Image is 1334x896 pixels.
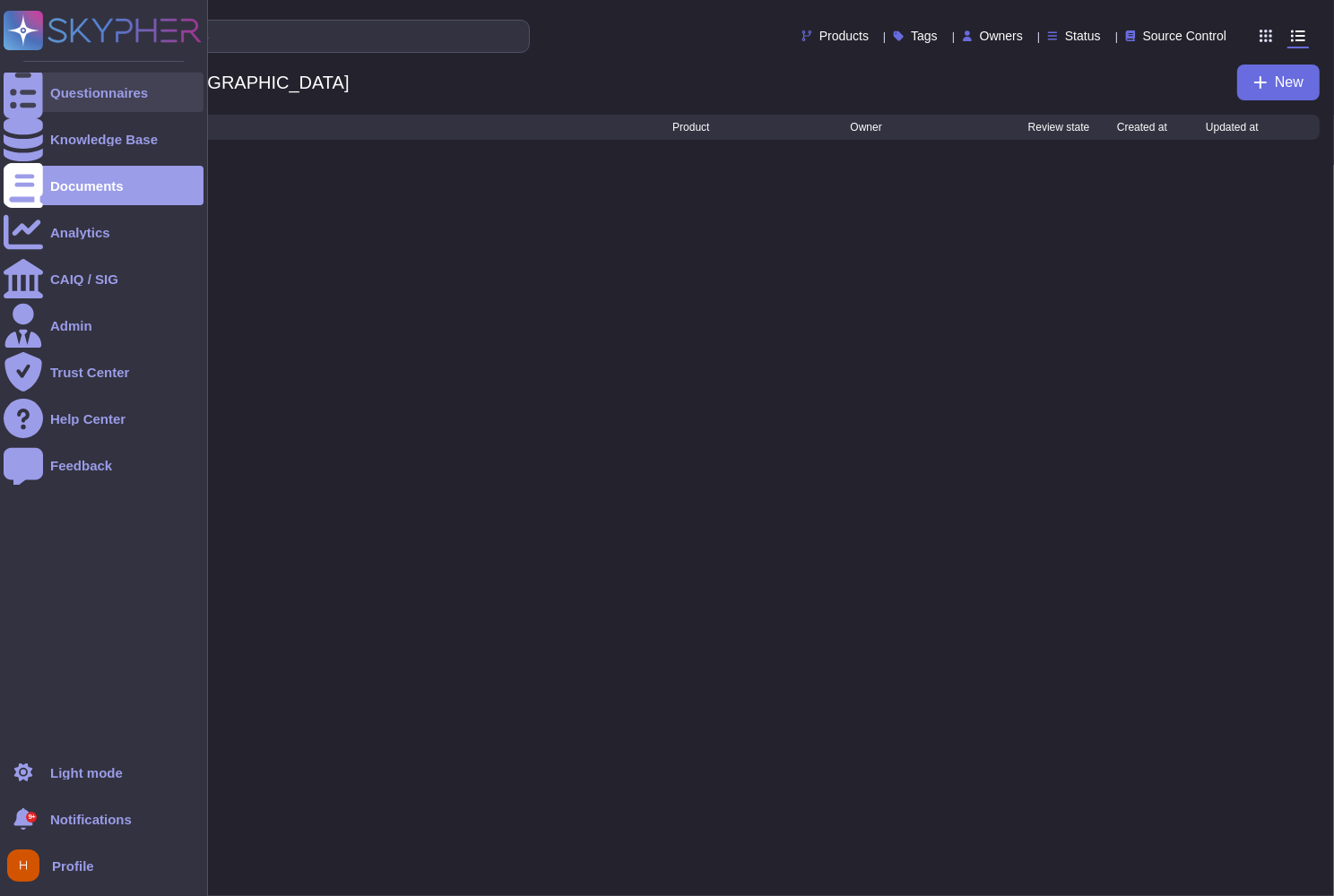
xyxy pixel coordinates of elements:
[50,86,148,99] div: Questionnaires
[50,226,110,239] div: Analytics
[50,366,129,379] div: Trust Center
[4,306,204,345] a: Admin
[1206,122,1259,133] span: Updated at
[819,30,869,42] span: Products
[980,30,1023,42] span: Owners
[50,459,112,472] div: Feedback
[71,21,529,52] input: Search by keywords
[4,399,204,438] a: Help Center
[4,445,204,485] a: Feedback
[1117,122,1167,133] span: Created at
[1237,65,1320,100] button: New
[4,212,204,252] a: Analytics
[672,122,709,133] span: Product
[26,812,37,823] div: 9+
[4,119,204,159] a: Knowledge Base
[4,352,204,392] a: Trust Center
[850,122,881,133] span: Owner
[4,846,52,885] button: user
[4,73,204,112] a: Questionnaires
[1143,30,1226,42] span: Source Control
[50,272,118,286] div: CAIQ / SIG
[153,69,358,96] span: [GEOGRAPHIC_DATA]
[4,259,204,298] a: CAIQ / SIG
[1065,30,1101,42] span: Status
[50,179,124,193] div: Documents
[1275,75,1304,90] span: New
[911,30,938,42] span: Tags
[50,766,123,780] div: Light mode
[50,319,92,332] div: Admin
[7,849,39,882] img: user
[4,166,204,205] a: Documents
[50,133,158,146] div: Knowledge Base
[50,813,132,826] span: Notifications
[52,859,94,873] span: Profile
[50,412,126,426] div: Help Center
[1028,122,1090,133] span: Review state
